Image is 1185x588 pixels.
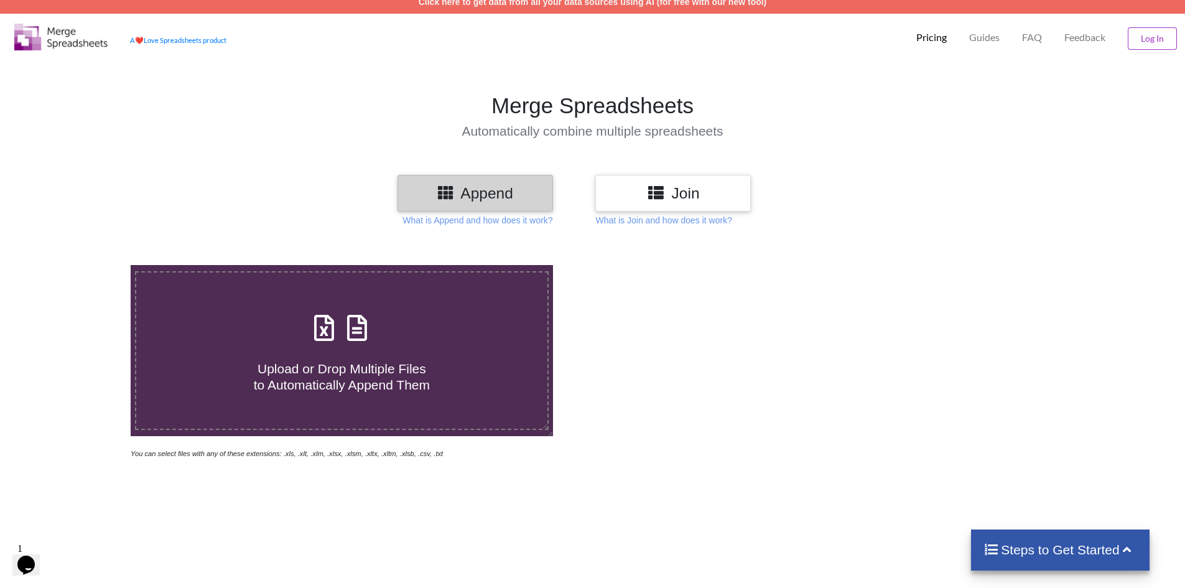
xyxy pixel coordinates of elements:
h3: Join [605,184,741,202]
p: FAQ [1022,31,1042,44]
a: AheartLove Spreadsheets product [130,36,226,44]
h3: Append [407,184,544,202]
i: You can select files with any of these extensions: .xls, .xlt, .xlm, .xlsx, .xlsm, .xltx, .xltm, ... [131,450,443,457]
iframe: chat widget [12,538,52,576]
p: What is Append and how does it work? [402,214,552,226]
span: Feedback [1064,32,1105,42]
img: Logo.png [14,24,108,50]
p: What is Join and how does it work? [595,214,732,226]
button: Log In [1128,27,1177,50]
p: Guides [969,31,1000,44]
h4: Steps to Get Started [983,542,1137,558]
span: Upload or Drop Multiple Files to Automatically Append Them [254,362,430,391]
span: heart [135,36,144,44]
p: Pricing [916,31,947,44]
